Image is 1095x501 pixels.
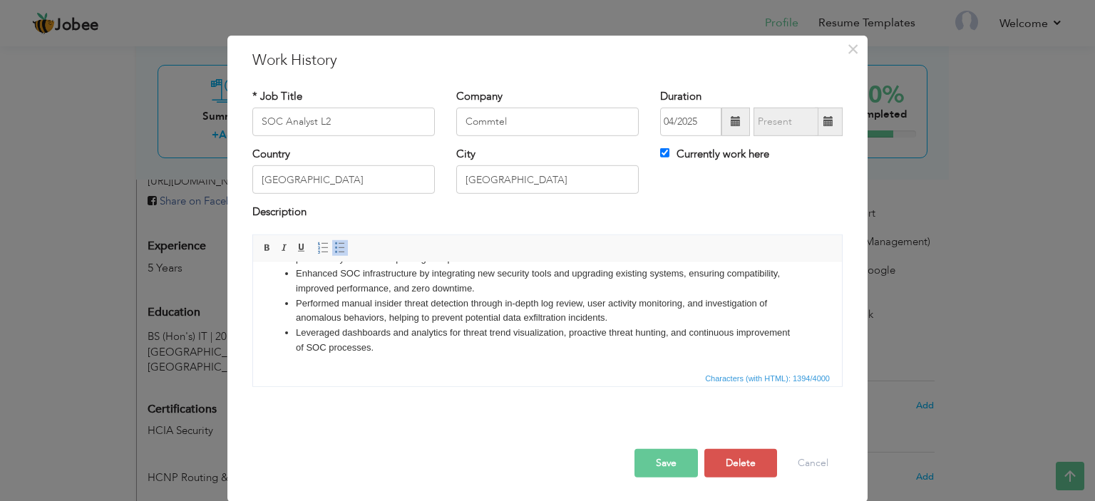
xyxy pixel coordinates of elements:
[634,449,698,477] button: Save
[456,147,475,162] label: City
[660,147,769,162] label: Currently work here
[456,88,503,103] label: Company
[660,88,701,103] label: Duration
[783,449,843,477] button: Cancel
[277,240,292,256] a: Italic
[847,36,859,61] span: ×
[252,49,843,71] h3: Work History
[704,449,777,477] button: Delete
[259,240,275,256] a: Bold
[253,262,842,369] iframe: Rich Text Editor, workEditor
[660,108,721,136] input: From
[702,372,834,385] div: Statistics
[294,240,309,256] a: Underline
[702,372,833,385] span: Characters (with HTML): 1394/4000
[252,88,302,103] label: * Job Title
[841,37,864,60] button: Close
[332,240,348,256] a: Insert/Remove Bulleted List
[660,148,669,157] input: Currently work here
[252,147,290,162] label: Country
[252,205,307,219] label: Description
[754,108,818,136] input: Present
[315,240,331,256] a: Insert/Remove Numbered List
